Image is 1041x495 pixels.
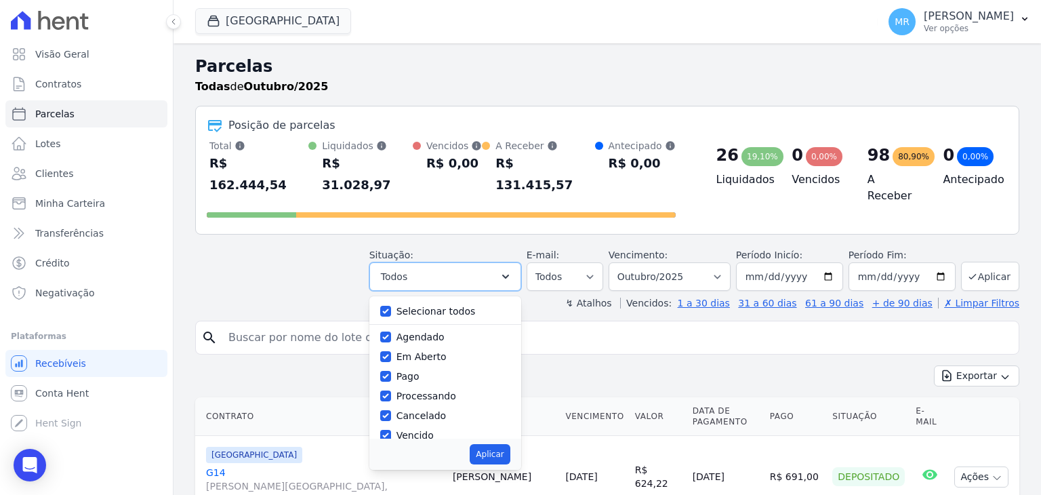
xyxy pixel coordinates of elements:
h2: Parcelas [195,54,1019,79]
span: Clientes [35,167,73,180]
a: ✗ Limpar Filtros [938,298,1019,309]
span: Negativação [35,286,95,300]
label: Vencido [396,430,434,441]
div: Vencidos [426,139,482,153]
div: 0 [792,144,803,166]
span: Parcelas [35,107,75,121]
span: Visão Geral [35,47,89,61]
a: Crédito [5,250,167,277]
span: Minha Carteira [35,197,105,210]
label: Período Inicío: [736,250,802,260]
a: Conta Hent [5,380,167,407]
span: Transferências [35,226,104,240]
p: de [195,79,328,95]
label: Situação: [369,250,413,260]
div: 0,00% [806,147,842,166]
h4: Liquidados [716,172,771,188]
div: 26 [716,144,739,166]
a: Parcelas [5,100,167,127]
th: Valor [630,397,687,436]
label: Agendado [396,332,445,342]
th: Contrato [195,397,447,436]
span: MR [895,17,910,26]
label: E-mail: [527,250,560,260]
a: Transferências [5,220,167,247]
div: R$ 162.444,54 [209,153,308,196]
div: Depositado [832,467,905,486]
a: Recebíveis [5,350,167,377]
a: Contratos [5,71,167,98]
th: Situação [827,397,910,436]
button: [GEOGRAPHIC_DATA] [195,8,351,34]
div: R$ 131.415,57 [495,153,594,196]
button: Aplicar [961,262,1019,291]
button: Todos [369,262,521,291]
div: 80,90% [893,147,935,166]
button: Ações [954,467,1008,488]
div: Open Intercom Messenger [14,449,46,481]
button: Exportar [934,365,1019,387]
strong: Todas [195,80,230,93]
input: Buscar por nome do lote ou do cliente [220,324,1013,351]
th: E-mail [910,397,949,436]
a: Clientes [5,160,167,187]
i: search [201,330,218,346]
div: R$ 0,00 [426,153,482,174]
h4: Antecipado [943,172,997,188]
div: Plataformas [11,328,162,344]
div: A Receber [495,139,594,153]
a: Visão Geral [5,41,167,68]
span: Conta Hent [35,387,89,400]
th: Pago [764,397,828,436]
div: 98 [867,144,890,166]
h4: A Receber [867,172,922,204]
label: Selecionar todos [396,306,476,317]
th: Data de Pagamento [687,397,764,436]
span: Lotes [35,137,61,151]
span: Contratos [35,77,81,91]
a: 31 a 60 dias [738,298,796,309]
label: Vencidos: [620,298,672,309]
div: 19,10% [741,147,783,166]
h4: Vencidos [792,172,846,188]
div: Antecipado [609,139,676,153]
a: [DATE] [565,471,597,482]
span: Recebíveis [35,357,86,370]
p: [PERSON_NAME] [924,9,1014,23]
span: Crédito [35,256,70,270]
label: ↯ Atalhos [565,298,611,309]
div: Total [209,139,308,153]
a: Negativação [5,279,167,306]
button: MR [PERSON_NAME] Ver opções [878,3,1041,41]
label: Vencimento: [609,250,668,260]
span: Todos [381,269,407,285]
a: Minha Carteira [5,190,167,217]
strong: Outubro/2025 [244,80,329,93]
span: [GEOGRAPHIC_DATA] [206,447,302,463]
div: R$ 31.028,97 [322,153,413,196]
a: + de 90 dias [872,298,933,309]
label: Em Aberto [396,351,447,362]
label: Processando [396,391,456,401]
div: Posição de parcelas [228,117,335,134]
label: Cancelado [396,410,446,421]
a: 1 a 30 dias [678,298,730,309]
button: Aplicar [470,444,510,464]
div: R$ 0,00 [609,153,676,174]
label: Pago [396,371,420,382]
th: Vencimento [560,397,629,436]
p: Ver opções [924,23,1014,34]
div: 0 [943,144,954,166]
div: Liquidados [322,139,413,153]
label: Período Fim: [849,248,956,262]
a: Lotes [5,130,167,157]
a: 61 a 90 dias [805,298,863,309]
div: 0,00% [957,147,994,166]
